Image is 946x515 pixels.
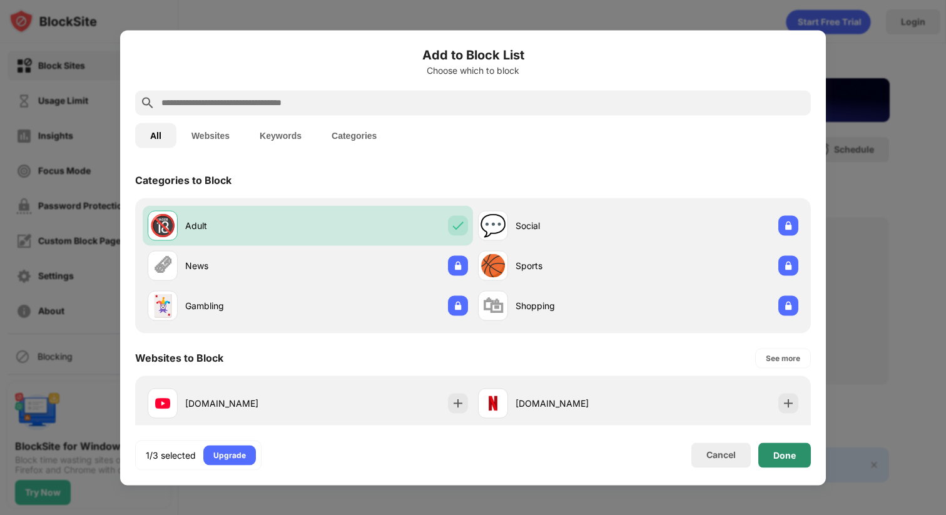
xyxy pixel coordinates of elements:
div: Social [516,219,638,232]
div: 🏀 [480,253,506,278]
div: [DOMAIN_NAME] [516,397,638,410]
div: 🃏 [150,293,176,319]
div: 1/3 selected [146,449,196,461]
div: Gambling [185,299,308,312]
div: [DOMAIN_NAME] [185,397,308,410]
div: Done [773,450,796,460]
div: Shopping [516,299,638,312]
div: 🛍 [482,293,504,319]
div: See more [766,352,800,364]
h6: Add to Block List [135,45,811,64]
div: Websites to Block [135,350,223,366]
div: Adult [185,219,308,232]
div: Upgrade [213,449,246,461]
div: News [185,259,308,272]
img: favicons [486,395,501,410]
img: search.svg [140,95,155,110]
button: Websites [176,123,245,148]
div: Sports [516,259,638,272]
div: 🔞 [150,213,176,238]
div: 💬 [480,213,506,238]
button: Keywords [245,123,317,148]
img: favicons [155,395,170,410]
button: All [135,123,176,148]
div: Cancel [706,448,736,462]
button: Categories [317,123,392,148]
div: Choose which to block [135,65,811,75]
div: Categories to Block [135,172,231,188]
div: 🗞 [152,253,173,278]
